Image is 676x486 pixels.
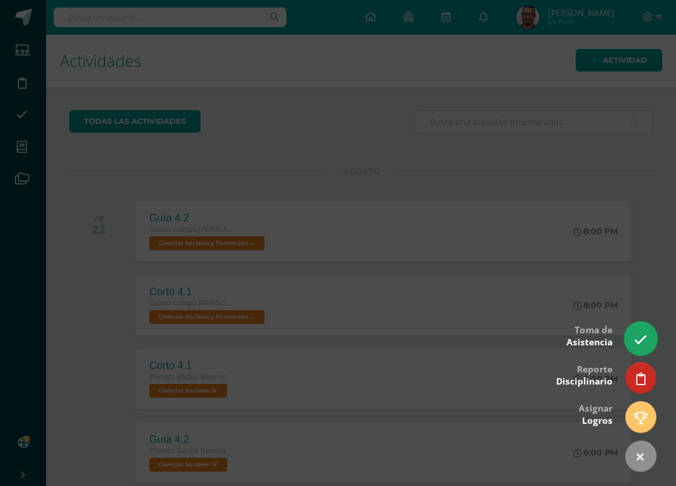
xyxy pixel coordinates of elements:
div: Reporte [556,356,613,393]
span: Logros [582,415,613,427]
span: Asistencia [567,336,613,348]
span: Disciplinario [556,375,613,387]
div: Toma de [567,317,613,354]
div: Asignar [579,395,613,432]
